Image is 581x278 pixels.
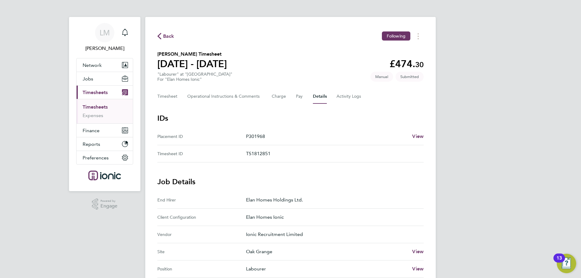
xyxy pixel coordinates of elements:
[412,265,424,273] a: View
[157,58,227,70] h1: [DATE] - [DATE]
[246,265,407,273] p: Labourer
[157,231,246,238] div: Vendor
[246,196,419,204] p: Elan Homes Holdings Ltd.
[157,248,246,255] div: Site
[556,258,562,266] div: 13
[415,60,424,69] span: 30
[77,72,133,85] button: Jobs
[88,171,121,180] img: ionic-logo-retina.png
[76,45,133,52] span: Laura Moody
[83,104,108,110] a: Timesheets
[389,58,424,70] app-decimal: £474.
[83,113,103,118] a: Expenses
[69,17,140,191] nav: Main navigation
[77,151,133,164] button: Preferences
[76,171,133,180] a: Go to home page
[157,89,178,104] button: Timesheet
[163,33,174,40] span: Back
[412,133,424,139] span: View
[77,99,133,123] div: Timesheets
[313,89,327,104] button: Details
[412,248,424,255] a: View
[412,133,424,140] a: View
[382,31,410,41] button: Following
[100,198,117,204] span: Powered by
[157,265,246,273] div: Position
[83,90,108,95] span: Timesheets
[100,29,110,37] span: LM
[387,33,405,39] span: Following
[412,249,424,254] span: View
[157,32,174,40] button: Back
[83,76,93,82] span: Jobs
[92,198,118,210] a: Powered byEngage
[396,72,424,82] span: This timesheet is Submitted.
[77,58,133,72] button: Network
[296,89,303,104] button: Pay
[77,86,133,99] button: Timesheets
[157,196,246,204] div: End Hirer
[157,51,227,58] h2: [PERSON_NAME] Timesheet
[157,150,246,157] div: Timesheet ID
[100,204,117,209] span: Engage
[83,155,109,161] span: Preferences
[246,150,419,157] p: TS1812851
[246,214,419,221] p: Elan Homes Ionic
[157,77,232,82] div: For "Elan Homes Ionic"
[413,31,424,41] button: Timesheets Menu
[157,72,232,82] div: "Labourer" at "[GEOGRAPHIC_DATA]"
[157,113,424,123] h3: IDs
[336,89,362,104] button: Activity Logs
[370,72,393,82] span: This timesheet was manually created.
[76,23,133,52] a: LM[PERSON_NAME]
[557,254,576,273] button: Open Resource Center, 13 new notifications
[83,62,102,68] span: Network
[246,231,419,238] p: Ionic Recruitment Limited
[83,141,100,147] span: Reports
[77,124,133,137] button: Finance
[246,248,407,255] p: Oak Grange
[157,133,246,140] div: Placement ID
[157,177,424,187] h3: Job Details
[272,89,286,104] button: Charge
[77,137,133,151] button: Reports
[412,266,424,272] span: View
[187,89,262,104] button: Operational Instructions & Comments
[246,133,407,140] p: P301968
[157,214,246,221] div: Client Configuration
[83,128,100,133] span: Finance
